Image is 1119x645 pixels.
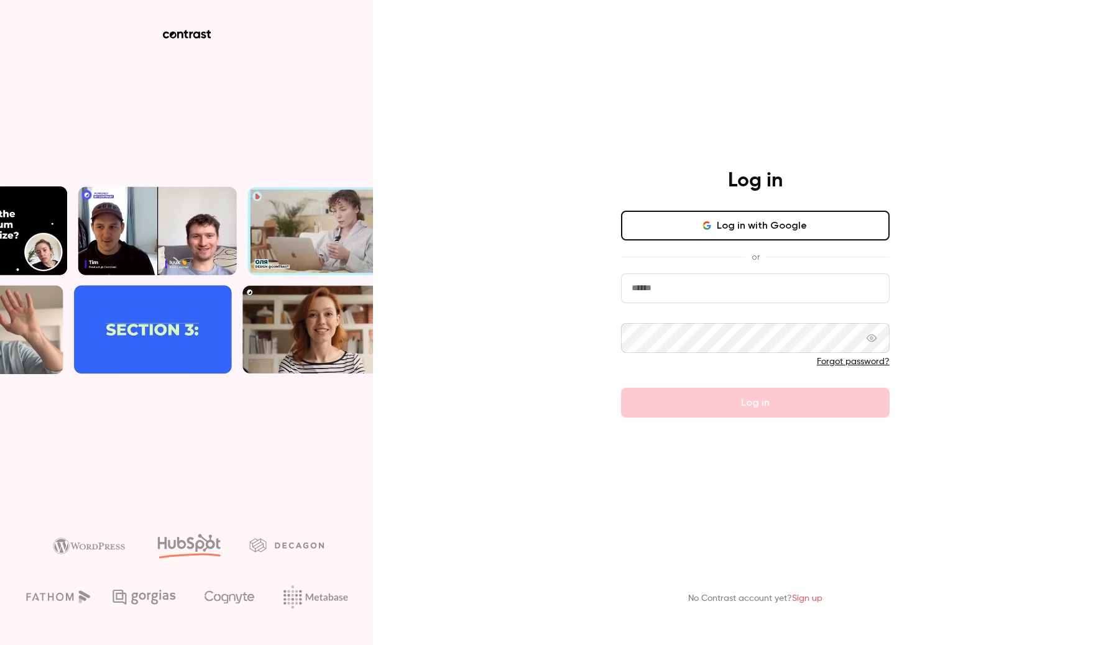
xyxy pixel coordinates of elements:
a: Sign up [792,594,822,603]
a: Forgot password? [817,357,890,366]
h4: Log in [728,168,783,193]
button: Log in with Google [621,211,890,240]
p: No Contrast account yet? [688,592,822,605]
img: decagon [249,538,324,552]
span: or [745,250,766,263]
